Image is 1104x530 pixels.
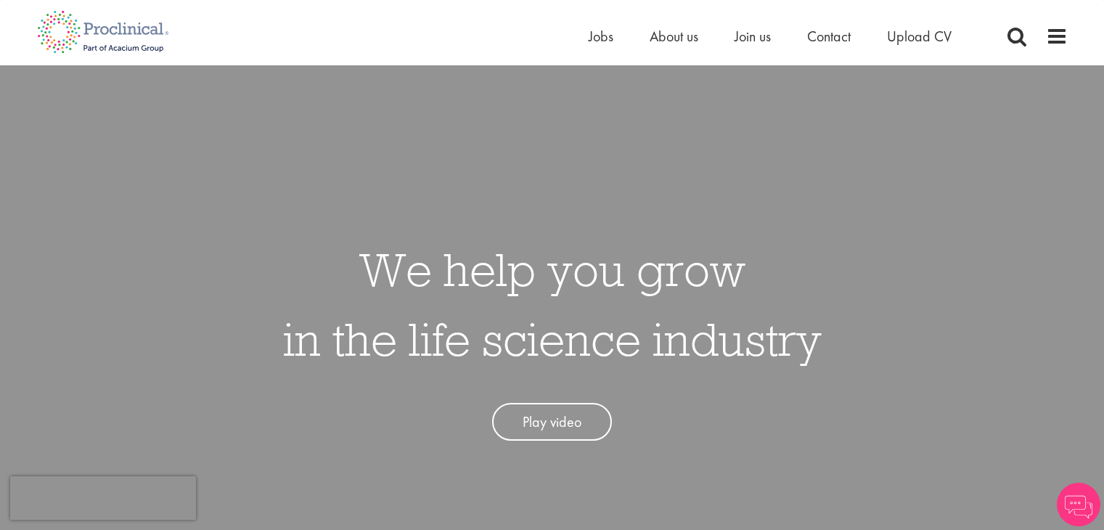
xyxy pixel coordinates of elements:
[650,27,698,46] a: About us
[887,27,952,46] a: Upload CV
[735,27,771,46] a: Join us
[807,27,851,46] a: Contact
[1057,483,1100,526] img: Chatbot
[492,403,612,441] a: Play video
[283,235,822,374] h1: We help you grow in the life science industry
[589,27,613,46] a: Jobs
